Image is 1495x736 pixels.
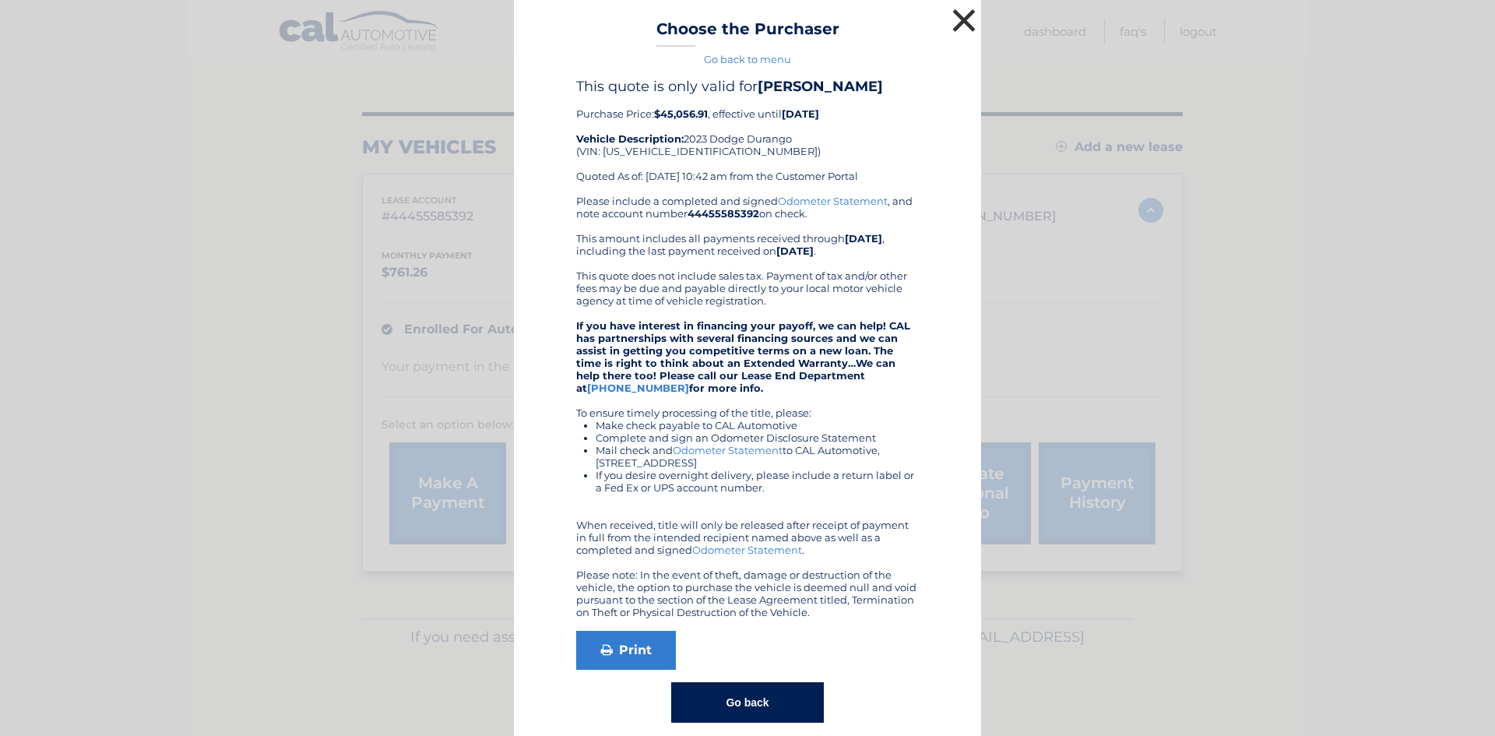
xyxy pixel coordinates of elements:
[596,419,919,431] li: Make check payable to CAL Automotive
[576,78,919,195] div: Purchase Price: , effective until 2023 Dodge Durango (VIN: [US_VEHICLE_IDENTIFICATION_NUMBER]) Qu...
[596,469,919,494] li: If you desire overnight delivery, please include a return label or a Fed Ex or UPS account number.
[776,245,814,257] b: [DATE]
[596,431,919,444] li: Complete and sign an Odometer Disclosure Statement
[656,19,839,47] h3: Choose the Purchaser
[692,544,802,556] a: Odometer Statement
[576,78,919,95] h4: This quote is only valid for
[576,319,910,394] strong: If you have interest in financing your payoff, we can help! CAL has partnerships with several fin...
[596,444,919,469] li: Mail check and to CAL Automotive, [STREET_ADDRESS]
[782,107,819,120] b: [DATE]
[758,78,883,95] b: [PERSON_NAME]
[704,53,791,65] a: Go back to menu
[576,195,919,618] div: Please include a completed and signed , and note account number on check. This amount includes al...
[845,232,882,245] b: [DATE]
[671,682,823,723] button: Go back
[673,444,783,456] a: Odometer Statement
[576,132,684,145] strong: Vehicle Description:
[654,107,708,120] b: $45,056.91
[587,382,689,394] a: [PHONE_NUMBER]
[576,631,676,670] a: Print
[778,195,888,207] a: Odometer Statement
[688,207,759,220] b: 44455585392
[948,5,980,36] button: ×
